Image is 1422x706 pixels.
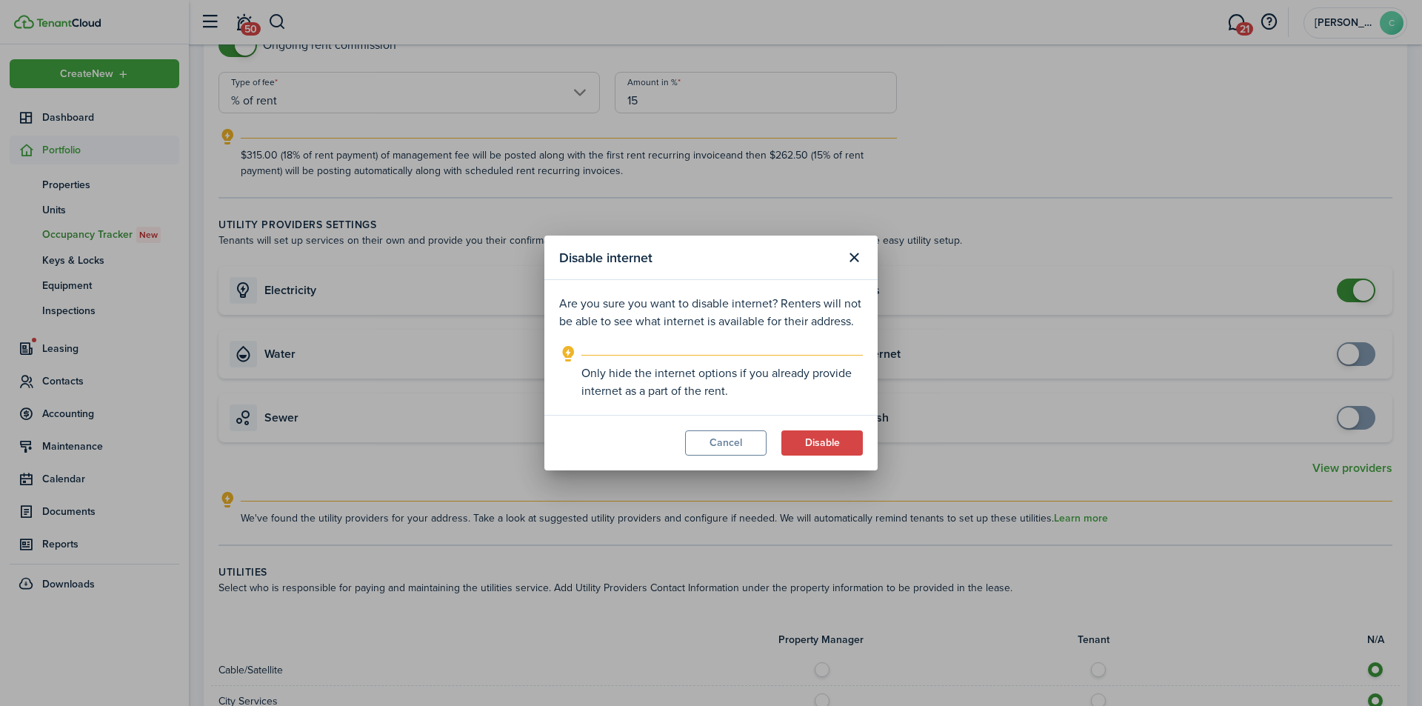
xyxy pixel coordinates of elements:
i: outline [559,345,578,363]
explanation-description: Only hide the internet options if you already provide internet as a part of the rent. [581,364,863,400]
button: Close modal [841,245,867,270]
modal-title: Disable internet [559,243,838,272]
p: Are you sure you want to disable internet? Renters will not be able to see what internet is avail... [559,295,863,330]
button: Disable [781,430,863,456]
button: Cancel [685,430,767,456]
